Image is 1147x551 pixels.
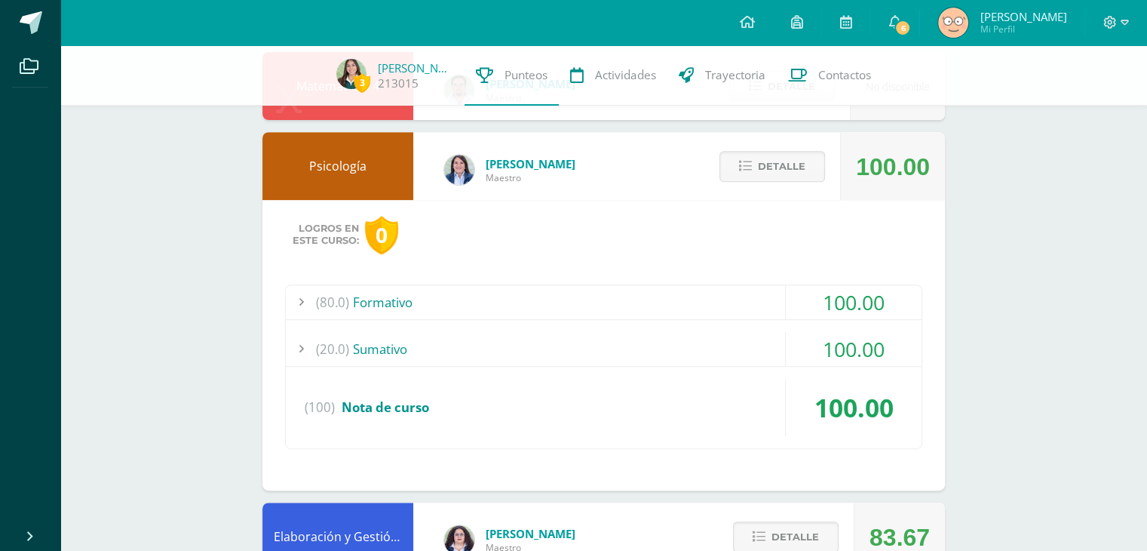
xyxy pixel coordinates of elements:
[486,171,575,184] span: Maestro
[818,67,871,83] span: Contactos
[705,67,765,83] span: Trayectoria
[786,332,922,366] div: 100.00
[786,379,922,436] div: 100.00
[465,45,559,106] a: Punteos
[286,332,922,366] div: Sumativo
[559,45,667,106] a: Actividades
[342,399,429,416] span: Nota de curso
[980,23,1066,35] span: Mi Perfil
[365,216,398,254] div: 0
[667,45,777,106] a: Trayectoria
[486,526,575,541] span: [PERSON_NAME]
[894,20,911,36] span: 6
[293,223,359,247] span: Logros en este curso:
[444,155,474,185] img: 101204560ce1c1800cde82bcd5e5712f.png
[316,332,349,366] span: (20.0)
[378,60,453,75] a: [PERSON_NAME]
[286,285,922,319] div: Formativo
[719,151,825,182] button: Detalle
[786,285,922,319] div: 100.00
[378,75,419,91] a: 213015
[262,132,413,200] div: Psicología
[856,133,930,201] div: 100.00
[486,156,575,171] span: [PERSON_NAME]
[336,59,366,89] img: ea6d7a569315e04fcb51966ee626d591.png
[758,152,805,180] span: Detalle
[595,67,656,83] span: Actividades
[316,285,349,319] span: (80.0)
[980,9,1066,24] span: [PERSON_NAME]
[771,523,819,551] span: Detalle
[504,67,547,83] span: Punteos
[777,45,882,106] a: Contactos
[354,73,370,92] span: 3
[305,379,335,436] span: (100)
[938,8,968,38] img: df3cb98666e6427fce47a61e37c3f2bf.png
